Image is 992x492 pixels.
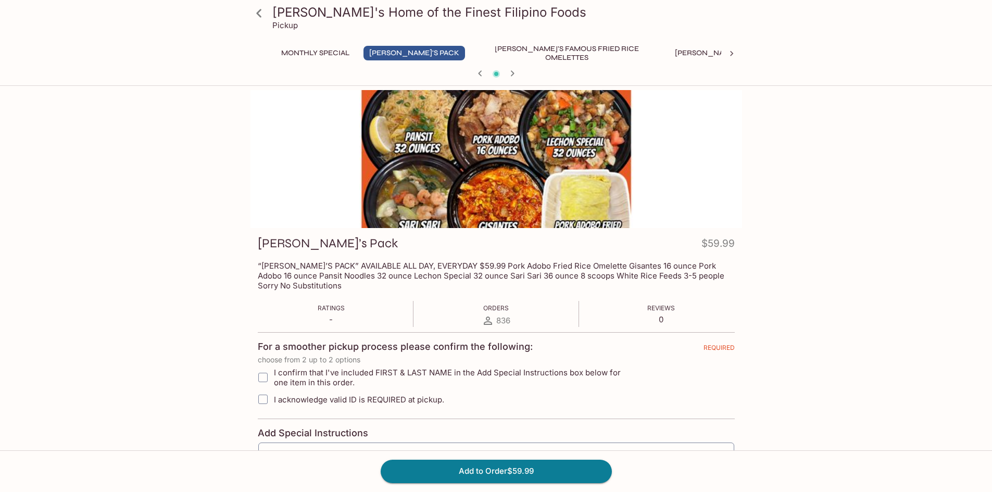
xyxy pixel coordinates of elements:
span: 836 [496,316,510,325]
h4: For a smoother pickup process please confirm the following: [258,341,533,352]
h4: $59.99 [701,235,735,256]
h4: Add Special Instructions [258,427,735,439]
button: Monthly Special [275,46,355,60]
p: “[PERSON_NAME]’S PACK” AVAILABLE ALL DAY, EVERYDAY $59.99 Pork Adobo Fried Rice Omelette Gisantes... [258,261,735,291]
span: REQUIRED [704,344,735,356]
span: I confirm that I've included FIRST & LAST NAME in the Add Special Instructions box below for one ... [274,368,635,387]
span: Reviews [647,304,675,312]
h3: [PERSON_NAME]'s Home of the Finest Filipino Foods [272,4,738,20]
span: Orders [483,304,509,312]
button: [PERSON_NAME]'s Mixed Plates [669,46,802,60]
button: [PERSON_NAME]'s Famous Fried Rice Omelettes [473,46,661,60]
h3: [PERSON_NAME]’s Pack [258,235,398,251]
button: [PERSON_NAME]'s Pack [363,46,465,60]
p: Pickup [272,20,298,30]
p: - [318,314,345,324]
p: choose from 2 up to 2 options [258,356,735,364]
p: 0 [647,314,675,324]
button: Add to Order$59.99 [381,460,612,483]
span: I acknowledge valid ID is REQUIRED at pickup. [274,395,444,405]
span: Ratings [318,304,345,312]
div: Elena’s Pack [250,90,742,228]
